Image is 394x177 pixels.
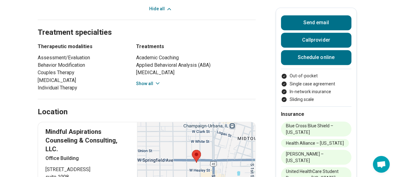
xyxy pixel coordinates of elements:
p: Mindful Aspirations Counseling & Consulting, LLC. [45,127,130,153]
li: Behavior Modification [38,61,125,69]
li: Health Alliance – [US_STATE] [281,139,349,147]
h3: Treatments [136,43,256,50]
li: [MEDICAL_DATA] [38,76,125,84]
li: [MEDICAL_DATA] [136,69,256,76]
a: Open chat [373,156,390,173]
h2: Treatment specialties [38,12,256,38]
h2: Location [38,107,68,117]
button: Send email [281,15,351,30]
li: Individual Therapy [38,84,125,91]
li: In-network insurance [281,88,351,95]
p: Office Building [45,154,130,162]
li: [PERSON_NAME] – [US_STATE] [281,150,351,165]
button: Hide all [149,6,172,12]
h3: Therapeutic modalities [38,43,125,50]
ul: Payment options [281,73,351,102]
li: Assessment/Evaluation [38,54,125,61]
li: Out-of-pocket [281,73,351,79]
span: [STREET_ADDRESS] [45,166,130,173]
h2: Insurance [281,110,351,118]
li: Sliding scale [281,96,351,102]
li: Applied Behavioral Analysis (ABA) [136,61,256,69]
li: Academic Coaching [136,54,256,61]
a: Schedule online [281,50,351,65]
li: Single case agreement [281,80,351,87]
button: Callprovider [281,33,351,48]
button: Show all [136,80,161,87]
li: Blue Cross Blue Shield – [US_STATE] [281,121,351,136]
li: Couples Therapy [38,69,125,76]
